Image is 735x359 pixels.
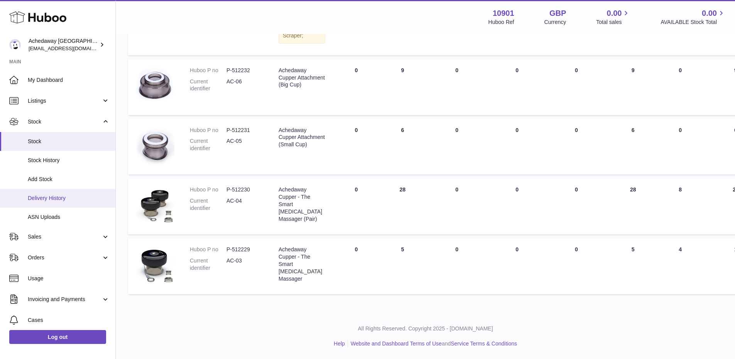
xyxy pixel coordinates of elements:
strong: GBP [549,8,566,19]
td: 0 [488,178,546,234]
span: Add Stock [28,176,110,183]
dt: Current identifier [190,197,226,212]
td: 0 [333,119,379,175]
span: 0 [575,127,578,133]
span: Delivery History [28,195,110,202]
span: Sales [28,233,101,240]
dd: AC-04 [226,197,263,212]
dt: Current identifier [190,137,226,152]
span: Stock [28,138,110,145]
td: 0 [426,119,488,175]
img: product image [136,67,174,105]
td: 0 [488,238,546,294]
span: Usage [28,275,110,282]
p: All Rights Reserved. Copyright 2025 - [DOMAIN_NAME] [122,325,729,332]
td: 0 [426,238,488,294]
td: 9 [379,59,426,115]
span: 0 [575,67,578,73]
span: Stock History [28,157,110,164]
span: Total sales [596,19,630,26]
td: 28 [379,178,426,234]
td: 6 [379,119,426,175]
td: 0 [488,59,546,115]
span: 0.00 [702,8,717,19]
dd: AC-03 [226,257,263,272]
span: AVAILABLE Stock Total [661,19,726,26]
a: 0.00 AVAILABLE Stock Total [661,8,726,26]
td: 5 [379,238,426,294]
span: 0 [575,186,578,193]
td: 0 [426,59,488,115]
img: admin@newpb.co.uk [9,39,21,51]
td: 0 [659,119,701,175]
dt: Huboo P no [190,186,226,193]
dd: P-512229 [226,246,263,253]
td: 0 [333,178,379,234]
span: Orders [28,254,101,261]
dt: Huboo P no [190,246,226,253]
a: Log out [9,330,106,344]
img: product image [136,127,174,165]
div: Currency [544,19,566,26]
div: Achedaway Cupper Attachment (Small Cup) [279,127,325,149]
div: Achedaway [GEOGRAPHIC_DATA] [29,37,98,52]
div: Achedaway Cupper - The Smart [MEDICAL_DATA] Massager (Pair) [279,186,325,222]
img: product image [136,186,174,225]
td: 0 [659,59,701,115]
td: 6 [607,119,659,175]
li: and [348,340,517,347]
span: Option 1 = Solo Scraper; [283,18,321,39]
strong: 10901 [493,8,514,19]
span: 0 [575,246,578,252]
td: 0 [333,238,379,294]
a: Help [334,340,345,347]
td: 28 [607,178,659,234]
div: Huboo Ref [488,19,514,26]
dt: Current identifier [190,78,226,93]
td: 4 [659,238,701,294]
a: Service Terms & Conditions [451,340,517,347]
span: Invoicing and Payments [28,296,101,303]
dd: AC-05 [226,137,263,152]
a: Website and Dashboard Terms of Use [351,340,442,347]
dd: P-512232 [226,67,263,74]
td: 5 [607,238,659,294]
dd: P-512231 [226,127,263,134]
dd: P-512230 [226,186,263,193]
td: 9 [607,59,659,115]
img: product image [136,246,174,284]
dt: Huboo P no [190,127,226,134]
span: Stock [28,118,101,125]
div: Achedaway Cupper - The Smart [MEDICAL_DATA] Massager [279,246,325,282]
a: 0.00 Total sales [596,8,630,26]
span: My Dashboard [28,76,110,84]
div: Achedaway Cupper Attachment (Big Cup) [279,67,325,89]
span: Listings [28,97,101,105]
span: Cases [28,317,110,324]
td: 0 [488,119,546,175]
dd: AC-06 [226,78,263,93]
td: 8 [659,178,701,234]
span: [EMAIL_ADDRESS][DOMAIN_NAME] [29,45,113,51]
td: 0 [333,59,379,115]
dt: Huboo P no [190,67,226,74]
td: 0 [426,178,488,234]
span: 0.00 [607,8,622,19]
span: ASN Uploads [28,213,110,221]
dt: Current identifier [190,257,226,272]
